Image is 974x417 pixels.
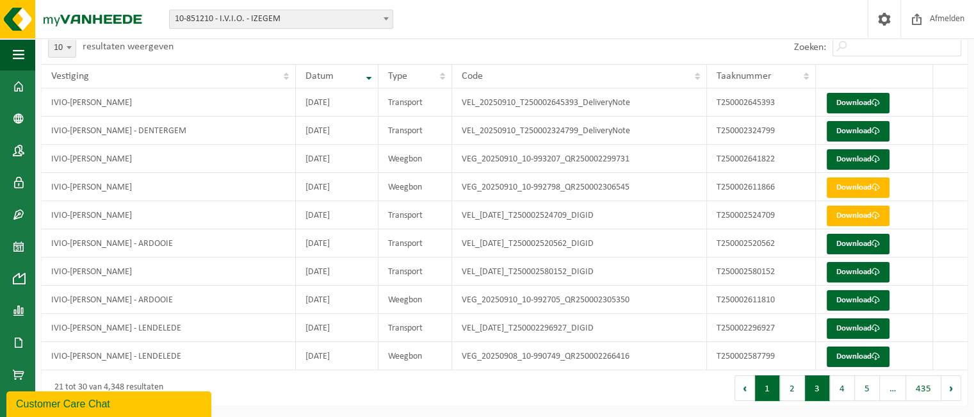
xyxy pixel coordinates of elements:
[827,347,889,367] a: Download
[378,201,452,229] td: Transport
[880,375,906,401] span: …
[827,121,889,142] a: Download
[452,117,707,145] td: VEL_20250910_T250002324799_DeliveryNote
[296,201,379,229] td: [DATE]
[51,71,89,81] span: Vestiging
[827,290,889,311] a: Download
[462,71,483,81] span: Code
[169,10,393,29] span: 10-851210 - I.V.I.O. - IZEGEM
[707,145,816,173] td: T250002641822
[378,229,452,258] td: Transport
[42,258,296,286] td: IVIO-[PERSON_NAME]
[83,42,174,52] label: resultaten weergeven
[707,286,816,314] td: T250002611810
[707,117,816,145] td: T250002324799
[6,389,214,417] iframe: chat widget
[42,342,296,370] td: IVIO-[PERSON_NAME] - LENDELEDE
[42,201,296,229] td: IVIO-[PERSON_NAME]
[827,318,889,339] a: Download
[170,10,393,28] span: 10-851210 - I.V.I.O. - IZEGEM
[707,258,816,286] td: T250002580152
[941,375,961,401] button: Next
[48,38,76,58] span: 10
[827,234,889,254] a: Download
[378,117,452,145] td: Transport
[827,177,889,198] a: Download
[452,314,707,342] td: VEL_[DATE]_T250002296927_DIGID
[378,314,452,342] td: Transport
[378,342,452,370] td: Weegbon
[296,342,379,370] td: [DATE]
[755,375,780,401] button: 1
[707,173,816,201] td: T250002611866
[296,314,379,342] td: [DATE]
[42,88,296,117] td: IVIO-[PERSON_NAME]
[827,149,889,170] a: Download
[296,286,379,314] td: [DATE]
[827,93,889,113] a: Download
[452,201,707,229] td: VEL_[DATE]_T250002524709_DIGID
[707,342,816,370] td: T250002587799
[42,286,296,314] td: IVIO-[PERSON_NAME] - ARDOOIE
[780,375,805,401] button: 2
[827,262,889,282] a: Download
[378,88,452,117] td: Transport
[42,173,296,201] td: IVIO-[PERSON_NAME]
[296,229,379,258] td: [DATE]
[830,375,855,401] button: 4
[42,314,296,342] td: IVIO-[PERSON_NAME] - LENDELEDE
[378,145,452,173] td: Weegbon
[827,206,889,226] a: Download
[707,88,816,117] td: T250002645393
[707,229,816,258] td: T250002520562
[794,42,826,53] label: Zoeken:
[452,145,707,173] td: VEG_20250910_10-993207_QR250002299731
[388,71,407,81] span: Type
[296,117,379,145] td: [DATE]
[707,314,816,342] td: T250002296927
[707,201,816,229] td: T250002524709
[296,173,379,201] td: [DATE]
[378,173,452,201] td: Weegbon
[42,145,296,173] td: IVIO-[PERSON_NAME]
[48,377,163,400] div: 21 tot 30 van 4,348 resultaten
[717,71,772,81] span: Taaknummer
[452,88,707,117] td: VEL_20250910_T250002645393_DeliveryNote
[855,375,880,401] button: 5
[452,342,707,370] td: VEG_20250908_10-990749_QR250002266416
[452,229,707,258] td: VEL_[DATE]_T250002520562_DIGID
[452,173,707,201] td: VEG_20250910_10-992798_QR250002306545
[805,375,830,401] button: 3
[452,286,707,314] td: VEG_20250910_10-992705_QR250002305350
[378,258,452,286] td: Transport
[42,229,296,258] td: IVIO-[PERSON_NAME] - ARDOOIE
[42,117,296,145] td: IVIO-[PERSON_NAME] - DENTERGEM
[296,258,379,286] td: [DATE]
[296,88,379,117] td: [DATE]
[906,375,941,401] button: 435
[49,39,76,57] span: 10
[378,286,452,314] td: Weegbon
[735,375,755,401] button: Previous
[296,145,379,173] td: [DATE]
[305,71,334,81] span: Datum
[452,258,707,286] td: VEL_[DATE]_T250002580152_DIGID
